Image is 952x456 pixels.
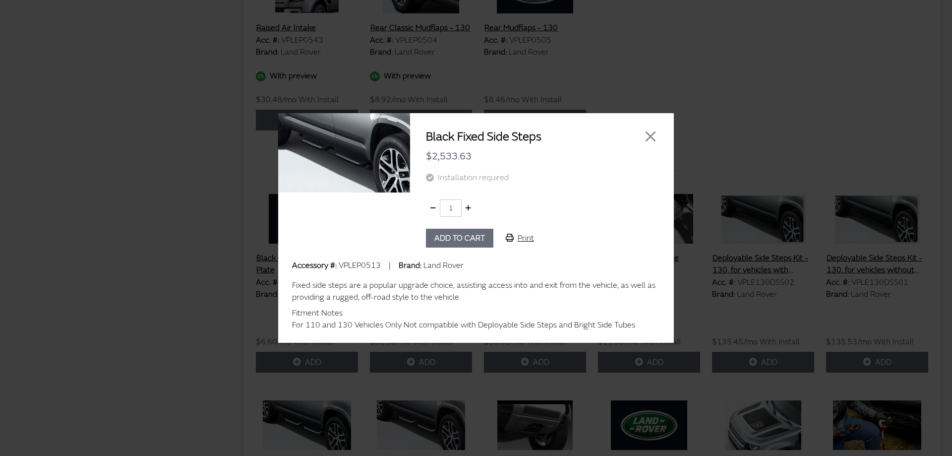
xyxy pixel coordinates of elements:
div: Fixed side steps are a popular upgrade choice, assisting access into and exit from the vehicle, a... [292,279,660,303]
h2: Black Fixed Side Steps [426,129,617,145]
span: VPLEP0513 [339,261,381,270]
span: Land Rover [423,261,464,270]
span: Installation required [438,173,509,183]
label: Accessory #: [292,260,337,271]
button: Close [643,129,658,144]
img: Image for Black Fixed Side Steps [278,113,410,193]
button: Print [497,229,542,248]
div: For 110 and 130 Vehicles Only Not compatible with Deployable Side Steps and Bright Side Tubes [292,319,660,331]
label: Brand: [399,260,421,271]
span: | [389,261,391,270]
button: Add to cart [426,229,493,248]
div: $2,533.63 [426,145,658,168]
label: Fitment Notes [292,307,343,319]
